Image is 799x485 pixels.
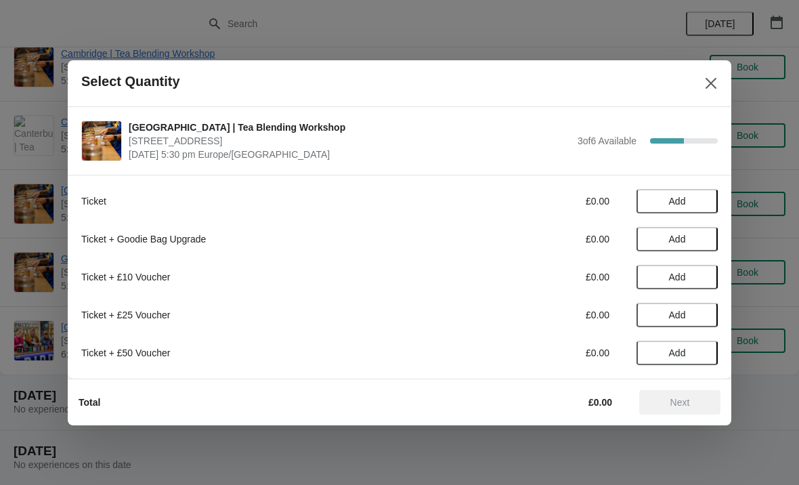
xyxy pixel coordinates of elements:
div: Ticket [81,194,457,208]
h2: Select Quantity [81,74,180,89]
button: Add [636,303,718,327]
strong: £0.00 [588,397,612,408]
button: Add [636,341,718,365]
div: £0.00 [484,270,609,284]
span: [DATE] 5:30 pm Europe/[GEOGRAPHIC_DATA] [129,148,571,161]
span: [GEOGRAPHIC_DATA] | Tea Blending Workshop [129,121,571,134]
div: £0.00 [484,194,609,208]
span: Add [669,234,686,245]
button: Close [699,71,723,96]
span: Add [669,347,686,358]
div: Ticket + £25 Voucher [81,308,457,322]
button: Add [636,227,718,251]
span: Add [669,196,686,207]
button: Add [636,189,718,213]
div: Ticket + £50 Voucher [81,346,457,360]
span: Add [669,272,686,282]
button: Add [636,265,718,289]
img: London Covent Garden | Tea Blending Workshop | 11 Monmouth St, London, WC2H 9DA | August 24 | 5:3... [82,121,121,161]
div: £0.00 [484,232,609,246]
span: Add [669,310,686,320]
div: Ticket + £10 Voucher [81,270,457,284]
span: [STREET_ADDRESS] [129,134,571,148]
span: 3 of 6 Available [578,135,636,146]
div: £0.00 [484,308,609,322]
strong: Total [79,397,100,408]
div: £0.00 [484,346,609,360]
div: Ticket + Goodie Bag Upgrade [81,232,457,246]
